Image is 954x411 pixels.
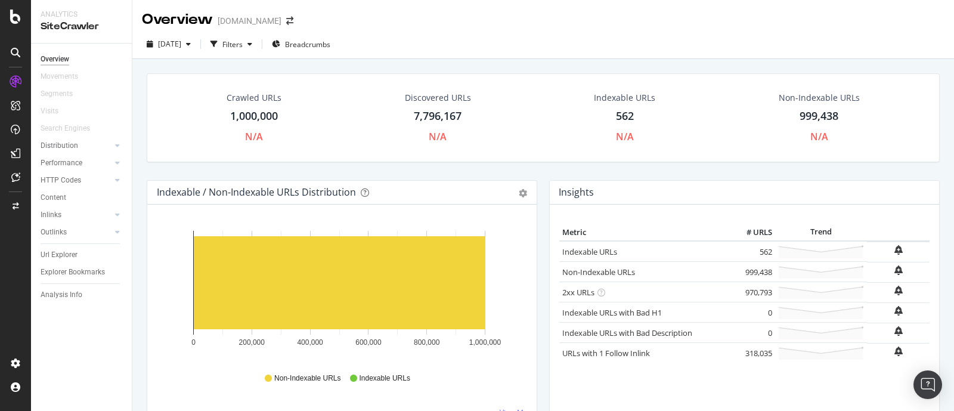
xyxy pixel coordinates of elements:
[41,209,61,221] div: Inlinks
[41,88,73,100] div: Segments
[41,157,111,169] a: Performance
[41,70,78,83] div: Movements
[519,189,527,197] div: gear
[414,338,440,347] text: 800,000
[267,35,335,54] button: Breadcrumbs
[41,174,81,187] div: HTTP Codes
[775,224,867,242] th: Trend
[727,282,775,302] td: 970,793
[274,373,340,384] span: Non-Indexable URLs
[562,267,635,277] a: Non-Indexable URLs
[429,130,447,144] div: N/A
[727,262,775,282] td: 999,438
[41,191,123,204] a: Content
[142,35,196,54] button: [DATE]
[727,302,775,323] td: 0
[562,287,594,298] a: 2xx URLs
[286,17,293,25] div: arrow-right-arrow-left
[222,39,243,50] div: Filters
[562,246,617,257] a: Indexable URLs
[800,109,838,124] div: 999,438
[616,109,634,124] div: 562
[559,224,727,242] th: Metric
[41,53,69,66] div: Overview
[913,370,942,399] div: Open Intercom Messenger
[41,289,123,301] a: Analysis Info
[227,92,281,104] div: Crawled URLs
[41,20,122,33] div: SiteCrawler
[41,266,123,279] a: Explorer Bookmarks
[41,122,90,135] div: Search Engines
[355,338,382,347] text: 600,000
[41,53,123,66] a: Overview
[239,338,265,347] text: 200,000
[562,327,692,338] a: Indexable URLs with Bad Description
[41,140,111,152] a: Distribution
[206,35,257,54] button: Filters
[41,249,78,261] div: Url Explorer
[727,343,775,363] td: 318,035
[41,289,82,301] div: Analysis Info
[894,286,903,295] div: bell-plus
[41,157,82,169] div: Performance
[157,224,522,362] svg: A chart.
[594,92,655,104] div: Indexable URLs
[41,174,111,187] a: HTTP Codes
[41,226,67,239] div: Outlinks
[142,10,213,30] div: Overview
[894,265,903,275] div: bell-plus
[41,10,122,20] div: Analytics
[245,130,263,144] div: N/A
[218,15,281,27] div: [DOMAIN_NAME]
[894,347,903,356] div: bell-plus
[894,306,903,316] div: bell-plus
[191,338,196,347] text: 0
[41,266,105,279] div: Explorer Bookmarks
[414,109,461,124] div: 7,796,167
[727,224,775,242] th: # URLS
[41,249,123,261] a: Url Explorer
[41,105,58,118] div: Visits
[562,348,650,359] a: URLs with 1 Follow Inlink
[285,39,330,50] span: Breadcrumbs
[41,140,78,152] div: Distribution
[616,130,634,144] div: N/A
[779,92,860,104] div: Non-Indexable URLs
[297,338,323,347] text: 400,000
[41,105,70,118] a: Visits
[894,245,903,255] div: bell-plus
[41,209,111,221] a: Inlinks
[158,39,181,49] span: 2025 Feb. 27th
[360,373,410,384] span: Indexable URLs
[41,191,66,204] div: Content
[727,323,775,343] td: 0
[469,338,501,347] text: 1,000,000
[727,241,775,262] td: 562
[41,70,90,83] a: Movements
[157,186,356,198] div: Indexable / Non-Indexable URLs Distribution
[810,130,828,144] div: N/A
[41,88,85,100] a: Segments
[230,109,278,124] div: 1,000,000
[41,122,102,135] a: Search Engines
[405,92,471,104] div: Discovered URLs
[894,326,903,336] div: bell-plus
[41,226,111,239] a: Outlinks
[559,184,594,200] h4: Insights
[562,307,662,318] a: Indexable URLs with Bad H1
